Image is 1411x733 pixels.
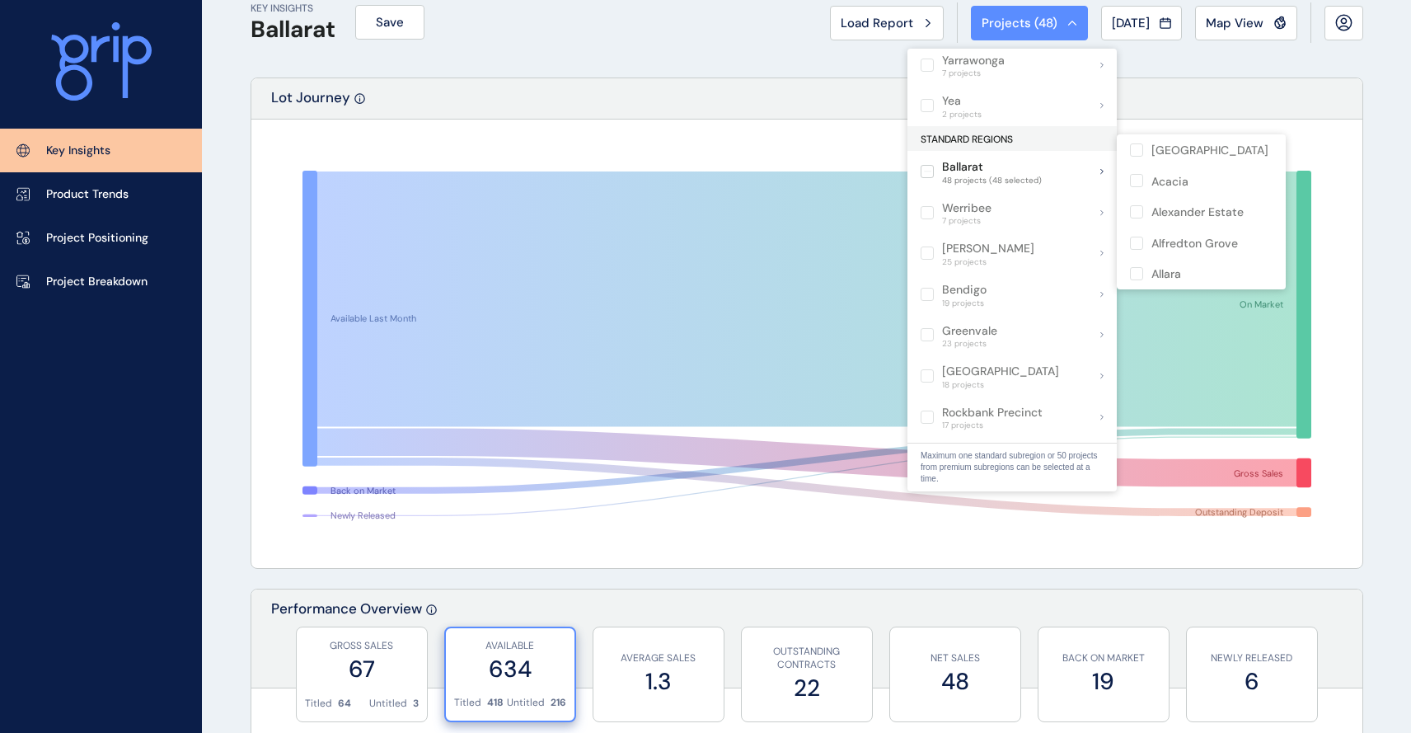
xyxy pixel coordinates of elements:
p: Performance Overview [271,599,422,688]
span: 7 projects [942,216,991,226]
p: Untitled [507,696,545,710]
p: Maximum one standard subregion or 50 projects from premium subregions can be selected at a time. [921,450,1104,485]
button: Map View [1195,6,1297,40]
span: 17 projects [942,421,1043,430]
p: AVAILABLE [454,639,566,653]
p: Alexander Estate [1151,204,1244,221]
p: Yarrawonga [942,53,1005,69]
p: NET SALES [898,651,1012,665]
p: Lot Journey [271,88,350,119]
label: 67 [305,653,419,685]
p: Bendigo [942,282,987,298]
p: KEY INSIGHTS [251,2,335,16]
p: AVERAGE SALES [602,651,715,665]
span: 2 projects [942,110,982,120]
p: OUTSTANDING CONTRACTS [750,645,864,673]
span: 25 projects [942,257,1034,267]
p: Werribee [942,200,991,217]
p: GROSS SALES [305,639,419,653]
span: Map View [1206,15,1263,31]
p: [GEOGRAPHIC_DATA] [942,364,1059,380]
label: 6 [1195,665,1309,698]
p: Greenvale [942,323,997,340]
label: 19 [1047,665,1160,698]
p: Key Insights [46,143,110,159]
button: [DATE] [1101,6,1182,40]
span: 19 projects [942,298,987,308]
p: 418 [487,696,504,710]
p: Allara [1151,266,1181,283]
p: Rockbank Precinct [942,405,1043,421]
span: STANDARD REGIONS [921,133,1013,146]
label: 48 [898,665,1012,698]
span: 23 projects [942,339,997,349]
span: Projects ( 48 ) [982,15,1057,31]
p: [PERSON_NAME] [942,241,1034,257]
p: Untitled [369,697,407,711]
p: Ballarat [942,159,1042,176]
label: 634 [454,653,566,685]
span: 48 projects (48 selected) [942,176,1042,186]
p: Acacia [1151,174,1188,190]
label: 22 [750,672,864,704]
button: Load Report [830,6,944,40]
p: 216 [551,696,566,710]
p: [GEOGRAPHIC_DATA] [1151,143,1268,159]
p: NEWLY RELEASED [1195,651,1309,665]
p: Titled [454,696,481,710]
p: BACK ON MARKET [1047,651,1160,665]
p: Project Breakdown [46,274,148,290]
p: Titled [305,697,332,711]
span: 7 projects [942,68,1005,78]
span: Load Report [841,15,913,31]
span: 18 projects [942,380,1059,390]
span: [DATE] [1112,15,1150,31]
button: Projects (48) [971,6,1088,40]
p: Product Trends [46,186,129,203]
button: Save [355,5,424,40]
p: Yea [942,93,982,110]
p: 3 [413,697,419,711]
p: 64 [338,697,351,711]
p: Project Positioning [46,230,148,247]
h1: Ballarat [251,16,335,44]
p: Alfredton Grove [1151,236,1238,252]
span: Save [376,14,404,31]
label: 1.3 [602,665,715,698]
